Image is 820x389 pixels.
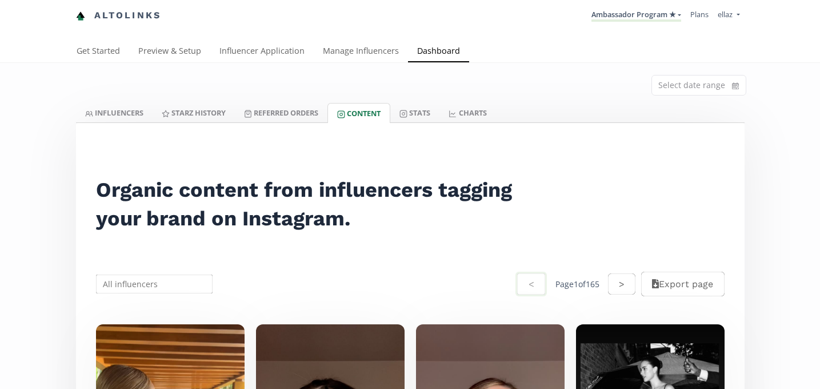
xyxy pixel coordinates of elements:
a: Plans [690,9,709,19]
a: Content [327,103,390,123]
button: < [515,272,546,296]
h2: Organic content from influencers tagging your brand on Instagram. [96,176,527,233]
span: ellaz [718,9,733,19]
a: Get Started [67,41,129,63]
a: INFLUENCERS [76,103,153,122]
button: Export page [641,272,724,296]
svg: calendar [732,80,739,92]
iframe: chat widget [11,11,48,46]
a: Referred Orders [235,103,327,122]
a: Dashboard [408,41,469,63]
a: Altolinks [76,6,162,25]
button: > [608,273,635,295]
a: CHARTS [439,103,495,122]
input: All influencers [94,273,215,295]
a: ellaz [718,9,739,22]
a: Ambassador Program ★ [591,9,681,22]
a: Starz HISTORY [153,103,235,122]
a: Influencer Application [210,41,314,63]
a: Preview & Setup [129,41,210,63]
a: Manage Influencers [314,41,408,63]
div: Page 1 of 165 [555,279,599,290]
img: favicon-32x32.png [76,11,85,21]
a: Stats [390,103,439,122]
